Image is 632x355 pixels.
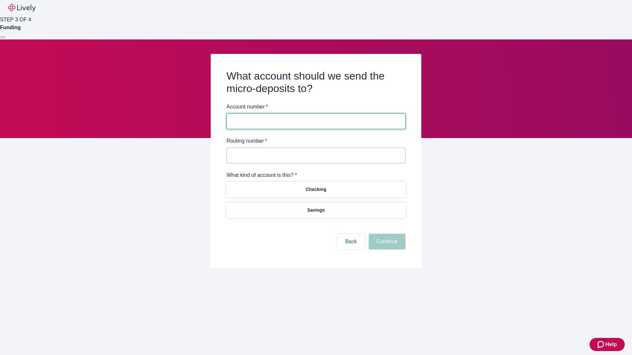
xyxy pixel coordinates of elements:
[597,341,605,348] svg: Zendesk support icon
[226,182,406,197] button: Checking
[226,202,406,218] button: Savings
[226,70,406,95] h2: What account should we send the micro-deposits to?
[337,234,365,249] button: Back
[307,207,325,214] p: Savings
[226,103,268,111] label: Account number
[305,186,326,193] p: Checking
[590,338,625,351] button: Zendesk support iconHelp
[226,171,297,179] label: What kind of account is this? *
[605,341,617,348] span: Help
[226,137,267,145] label: Routing number
[8,4,36,12] img: Lively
